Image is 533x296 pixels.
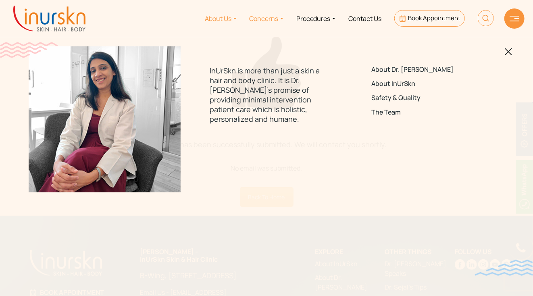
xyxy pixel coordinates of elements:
a: Safety & Quality [372,94,485,102]
a: About Us [199,3,243,33]
img: bluewave [475,260,533,276]
img: blackclosed [505,48,512,56]
a: The Team [372,108,485,116]
img: menuabout [29,46,181,192]
a: Concerns [243,3,290,33]
a: About InUrSkn [372,80,485,88]
a: Contact Us [342,3,388,33]
a: Procedures [290,3,342,33]
img: HeaderSearch [478,10,494,26]
p: InUrSkn is more than just a skin a hair and body clinic. It is Dr. [PERSON_NAME]'s promise of pro... [210,66,323,124]
a: About Dr. [PERSON_NAME] [372,66,485,73]
img: inurskn-logo [13,6,85,31]
span: Book Appointment [408,14,460,22]
a: Book Appointment [394,10,465,27]
img: hamLine.svg [510,16,519,21]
